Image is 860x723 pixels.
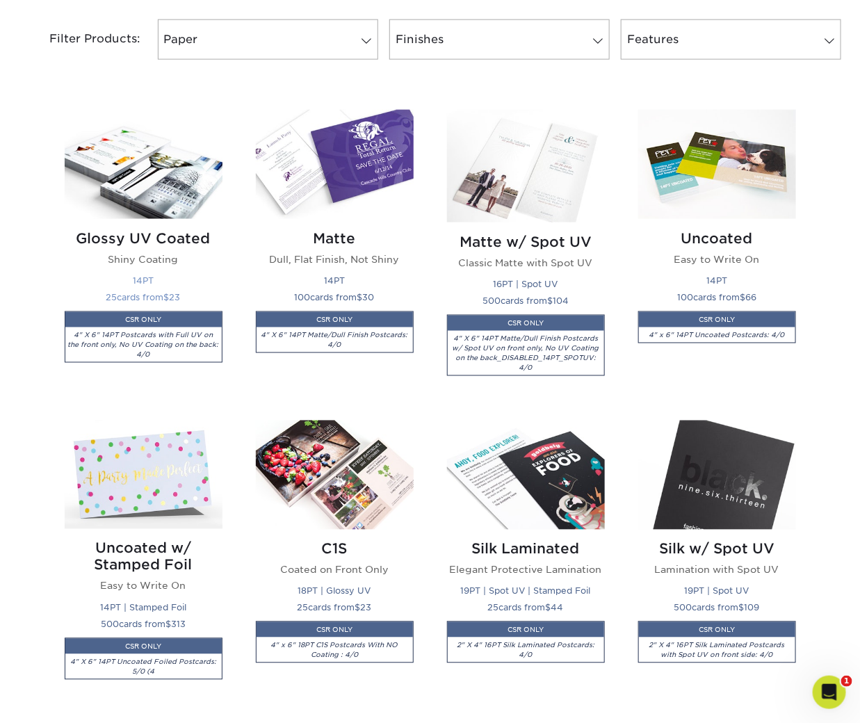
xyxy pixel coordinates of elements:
[488,603,499,613] span: 25
[447,234,605,250] h2: Matte w/ Spot UV
[447,110,605,404] a: Matte w/ Spot UV Postcards Matte w/ Spot UV Classic Matte with Spot UV 16PT | Spot UV 500cards fr...
[256,563,414,577] p: Coated on Front Only
[298,586,371,596] small: 18PT | Glossy UV
[638,541,796,558] h2: Silk w/ Spot UV
[100,603,186,613] small: 14PT | Stamped Foil
[638,563,796,577] p: Lamination with Spot UV
[745,603,760,613] span: 109
[295,293,311,303] span: 100
[649,642,785,659] i: 2" X 4" 16PT Silk Laminated Postcards with Spot UV on front side: 4/0
[70,658,216,676] i: 4" X 6" 14PT Uncoated Foiled Postcards: 5/0 (4
[357,293,363,303] span: $
[106,293,181,303] small: cards from
[494,279,558,290] small: 16PT | Spot UV
[256,541,414,558] h2: C1S
[706,276,727,286] small: 14PT
[447,110,605,222] img: Matte w/ Spot UV Postcards
[745,293,756,303] span: 66
[65,230,222,247] h2: Glossy UV Coated
[739,603,745,613] span: $
[638,252,796,266] p: Easy to Write On
[677,293,693,303] span: 100
[551,603,564,613] span: 44
[453,335,599,372] i: 4" X 6" 14PT Matte/Dull Finish Postcards w/ Spot UV on front only, No UV Coating on the back_DISA...
[699,316,735,324] small: CSR ONLY
[488,603,564,613] small: cards from
[621,19,841,60] a: Features
[685,586,749,596] small: 19PT | Spot UV
[553,296,569,307] span: 104
[447,421,605,530] img: Silk Laminated Postcards
[256,252,414,266] p: Dull, Flat Finish, Not Shiny
[638,110,796,219] img: Uncoated Postcards
[65,421,222,708] a: Uncoated w/ Stamped Foil Postcards Uncoated w/ Stamped Foil Easy to Write On 14PT | Stamped Foil ...
[324,276,345,286] small: 14PT
[165,619,171,630] span: $
[461,586,591,596] small: 19PT | Spot UV | Stamped Foil
[363,293,375,303] span: 30
[298,603,372,613] small: cards from
[482,296,569,307] small: cards from
[841,676,852,687] span: 1
[256,110,414,404] a: Matte Postcards Matte Dull, Flat Finish, Not Shiny 14PT 100cards from$30CSR ONLY4" X 6" 14PT Matt...
[316,626,352,634] small: CSR ONLY
[65,421,222,530] img: Uncoated w/ Stamped Foil Postcards
[164,293,170,303] span: $
[13,19,152,60] div: Filter Products:
[740,293,745,303] span: $
[125,643,161,651] small: CSR ONLY
[699,626,735,634] small: CSR ONLY
[256,110,414,219] img: Matte Postcards
[65,579,222,593] p: Easy to Write On
[256,421,414,530] img: C1S Postcards
[65,110,222,404] a: Glossy UV Coated Postcards Glossy UV Coated Shiny Coating 14PT 25cards from$23CSR ONLY4" X 6" 14P...
[316,316,352,324] small: CSR ONLY
[447,421,605,708] a: Silk Laminated Postcards Silk Laminated Elegant Protective Lamination 19PT | Spot UV | Stamped Fo...
[271,642,398,659] i: 4" x 6" 18PT C1S Postcards With NO Coating : 4/0
[256,421,414,708] a: C1S Postcards C1S Coated on Front Only 18PT | Glossy UV 25cards from$23CSR ONLY4" x 6" 18PT C1S P...
[133,276,154,286] small: 14PT
[65,540,222,574] h2: Uncoated w/ Stamped Foil
[65,252,222,266] p: Shiny Coating
[355,603,361,613] span: $
[638,421,796,708] a: Silk w/ Spot UV Postcards Silk w/ Spot UV Lamination with Spot UV 19PT | Spot UV 500cards from$10...
[171,619,186,630] span: 313
[674,603,760,613] small: cards from
[389,19,610,60] a: Finishes
[101,619,186,630] small: cards from
[638,230,796,247] h2: Uncoated
[649,332,785,339] i: 4" x 6" 14PT Uncoated Postcards: 4/0
[677,293,756,303] small: cards from
[447,563,605,577] p: Elegant Protective Lamination
[508,320,544,327] small: CSR ONLY
[170,293,181,303] span: 23
[547,296,553,307] span: $
[674,603,692,613] span: 500
[447,541,605,558] h2: Silk Laminated
[158,19,378,60] a: Paper
[106,293,117,303] span: 25
[482,296,501,307] span: 500
[638,110,796,404] a: Uncoated Postcards Uncoated Easy to Write On 14PT 100cards from$66CSR ONLY4" x 6" 14PT Uncoated P...
[101,619,119,630] span: 500
[508,626,544,634] small: CSR ONLY
[295,293,375,303] small: cards from
[361,603,372,613] span: 23
[813,676,846,709] iframe: Intercom live chat
[546,603,551,613] span: $
[638,421,796,530] img: Silk w/ Spot UV Postcards
[68,332,219,359] i: 4" X 6" 14PT Postcards with Full UV on the front only, No UV Coating on the back: 4/0
[261,332,408,349] i: 4" X 6" 14PT Matte/Dull Finish Postcards: 4/0
[125,316,161,324] small: CSR ONLY
[298,603,309,613] span: 25
[447,256,605,270] p: Classic Matte with Spot UV
[256,230,414,247] h2: Matte
[65,110,222,219] img: Glossy UV Coated Postcards
[457,642,594,659] i: 2" X 4" 16PT Silk Laminated Postcards: 4/0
